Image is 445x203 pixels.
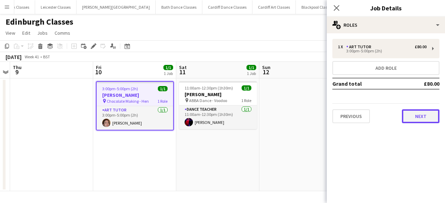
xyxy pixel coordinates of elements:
[178,68,187,76] span: 11
[261,68,270,76] span: 12
[242,85,251,91] span: 1/1
[95,68,102,76] span: 10
[338,49,427,53] div: 3:00pm-5:00pm (2h)
[332,61,439,75] button: Add role
[179,105,257,129] app-card-role: Dance Teacher1/111:00am-12:30pm (1h30m)[PERSON_NAME]
[185,85,233,91] span: 11:00am-12:30pm (1h30m)
[96,64,102,70] span: Fri
[402,78,439,89] td: £80.00
[179,81,257,129] app-job-card: 11:00am-12:30pm (1h30m)1/1[PERSON_NAME] ABBA Dance - Voodoo1 RoleDance Teacher1/111:00am-12:30pm ...
[179,64,187,70] span: Sat
[202,0,252,14] button: Cardiff Dance Classes
[247,71,256,76] div: 1 Job
[327,17,445,33] div: Roles
[6,30,15,36] span: View
[163,65,173,70] span: 1/1
[346,44,374,49] div: Art Tutor
[246,65,256,70] span: 1/1
[179,91,257,98] h3: [PERSON_NAME]
[189,98,227,103] span: ABBA Dance - Voodoo
[6,53,22,60] div: [DATE]
[332,109,370,123] button: Previous
[415,44,427,49] div: £80.00
[12,68,22,76] span: 9
[157,99,168,104] span: 1 Role
[252,0,296,14] button: Cardiff Art Classes
[107,99,149,104] span: Chocolate Making - Hen
[97,92,173,98] h3: [PERSON_NAME]
[3,28,18,37] a: View
[158,86,168,91] span: 1/1
[19,28,33,37] a: Edit
[296,0,339,14] button: Blackpool Classes
[402,109,439,123] button: Next
[6,17,73,27] h1: Edinburgh Classes
[327,3,445,12] h3: Job Details
[241,98,251,103] span: 1 Role
[102,86,138,91] span: 3:00pm-5:00pm (2h)
[96,81,174,130] app-job-card: 3:00pm-5:00pm (2h)1/1[PERSON_NAME] Chocolate Making - Hen1 RoleArt Tutor1/13:00pm-5:00pm (2h)[PER...
[22,30,30,36] span: Edit
[164,71,173,76] div: 1 Job
[2,0,35,14] button: York Classes
[34,28,50,37] a: Jobs
[13,64,22,70] span: Thu
[55,30,70,36] span: Comms
[35,0,76,14] button: Leicester Classes
[52,28,73,37] a: Comms
[332,78,402,89] td: Grand total
[262,64,270,70] span: Sun
[23,54,40,59] span: Week 41
[76,0,156,14] button: [PERSON_NAME][GEOGRAPHIC_DATA]
[156,0,202,14] button: Bath Dance Classes
[338,44,346,49] div: 1 x
[37,30,48,36] span: Jobs
[43,54,50,59] div: BST
[97,106,173,130] app-card-role: Art Tutor1/13:00pm-5:00pm (2h)[PERSON_NAME]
